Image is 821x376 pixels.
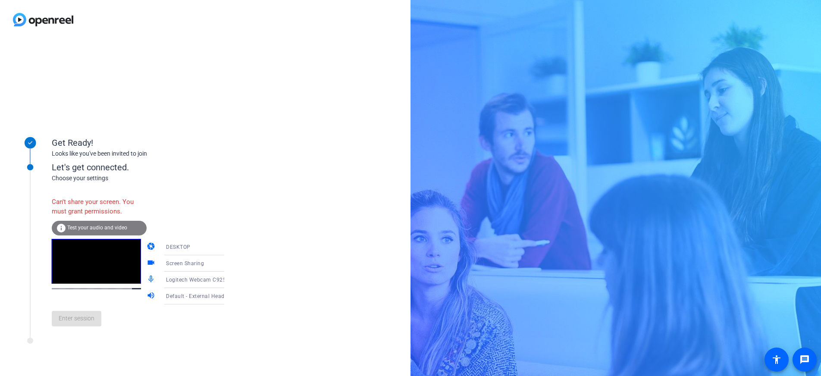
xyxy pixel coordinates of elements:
div: Can't share your screen. You must grant permissions. [52,193,147,221]
mat-icon: message [799,354,810,365]
div: Get Ready! [52,136,224,149]
span: Test your audio and video [67,225,127,231]
span: DESKTOP [166,244,191,250]
div: Let's get connected. [52,161,242,174]
mat-icon: info [56,223,66,233]
div: Looks like you've been invited to join [52,149,224,158]
mat-icon: accessibility [771,354,782,365]
mat-icon: mic_none [147,275,157,285]
mat-icon: camera [147,242,157,252]
span: Screen Sharing [166,260,204,266]
div: Choose your settings [52,174,242,183]
mat-icon: volume_up [147,291,157,301]
mat-icon: videocam [147,258,157,269]
span: Logitech Webcam C925e (046d:085b) [166,276,262,283]
span: Default - External Headphones (Built-in) [166,292,266,299]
